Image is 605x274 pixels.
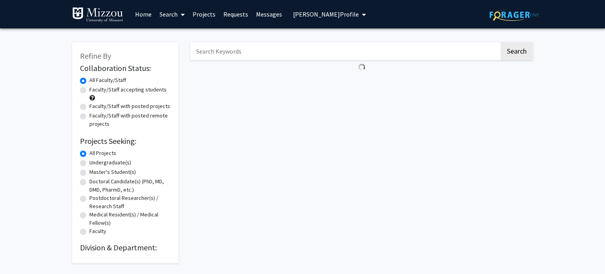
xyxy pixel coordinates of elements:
[80,243,171,252] h2: Division & Department:
[219,0,252,28] a: Requests
[89,86,167,94] label: Faculty/Staff accepting students
[89,227,106,235] label: Faculty
[89,168,136,176] label: Master's Student(s)
[89,112,171,128] label: Faculty/Staff with posted remote projects
[80,136,171,146] h2: Projects Seeking:
[189,0,219,28] a: Projects
[252,0,286,28] a: Messages
[89,76,126,84] label: All Faculty/Staff
[72,7,123,23] img: University of Missouri Logo
[89,194,171,211] label: Postdoctoral Researcher(s) / Research Staff
[156,0,189,28] a: Search
[89,211,171,227] label: Medical Resident(s) / Medical Fellow(s)
[190,42,499,60] input: Search Keywords
[501,42,533,60] button: Search
[89,102,170,110] label: Faculty/Staff with posted projects
[355,60,369,74] img: Loading
[293,10,359,18] span: [PERSON_NAME] Profile
[89,177,171,194] label: Doctoral Candidate(s) (PhD, MD, DMD, PharmD, etc.)
[490,9,539,21] img: ForagerOne Logo
[190,74,533,92] nav: Page navigation
[80,51,111,61] span: Refine By
[89,158,131,167] label: Undergraduate(s)
[131,0,156,28] a: Home
[80,63,171,73] h2: Collaboration Status:
[89,149,116,157] label: All Projects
